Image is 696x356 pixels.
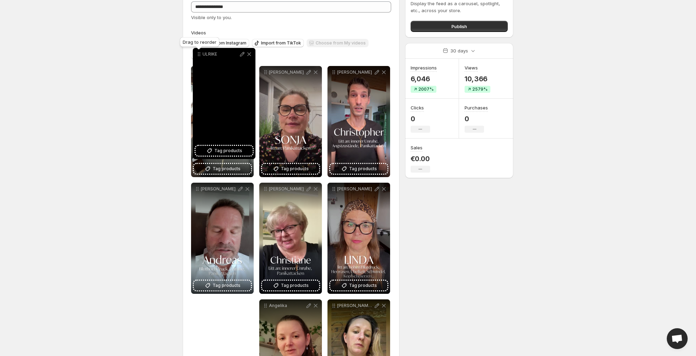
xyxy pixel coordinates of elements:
span: Videos [191,30,206,35]
span: Tag products [213,282,240,289]
p: [PERSON_NAME] [337,186,373,192]
p: [PERSON_NAME] [269,186,305,192]
p: €0.00 [411,155,430,163]
p: 10,366 [465,75,490,83]
div: [PERSON_NAME]Tag products [259,66,322,177]
span: Tag products [214,147,242,154]
h3: Views [465,64,478,71]
h3: Impressions [411,64,437,71]
div: [PERSON_NAME]Tag products [259,183,322,294]
button: Upload more videos [191,51,245,59]
button: Tag products [262,281,319,290]
span: 2007% [418,86,434,92]
button: Tag products [330,164,387,174]
button: Tag products [196,146,253,156]
button: Import from TikTok [252,39,304,47]
p: Angelika [269,303,305,308]
p: 6,046 [411,75,437,83]
span: Visible only to you. [191,15,232,20]
p: 30 days [450,47,468,54]
p: [PERSON_NAME] New [337,303,373,308]
span: Import from Instagram [200,40,246,46]
div: [PERSON_NAME]Tag products [327,66,390,177]
div: [PERSON_NAME]Tag products [327,183,390,294]
span: Publish [451,23,467,30]
span: Tag products [281,282,309,289]
span: Tag products [213,165,240,172]
button: Publish [411,21,508,32]
p: [PERSON_NAME] [269,69,305,75]
p: 0 [411,115,430,123]
div: [PERSON_NAME]Tag products [191,66,254,177]
button: Tag products [262,164,319,174]
button: Tag products [194,164,251,174]
a: Open chat [667,328,688,349]
div: ULRIKETag products [193,48,255,159]
span: Import from TikTok [261,40,301,46]
button: Tag products [330,281,387,290]
button: Tag products [194,281,251,290]
h3: Clicks [411,104,424,111]
p: 0 [465,115,488,123]
p: ULRIKE [203,51,239,57]
span: 2579% [472,86,488,92]
div: [PERSON_NAME]Tag products [191,183,254,294]
span: Tag products [349,165,377,172]
h3: Purchases [465,104,488,111]
span: Tag products [281,165,309,172]
p: [PERSON_NAME] [201,186,237,192]
p: [PERSON_NAME] [337,69,373,75]
span: Tag products [349,282,377,289]
h3: Sales [411,144,422,151]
